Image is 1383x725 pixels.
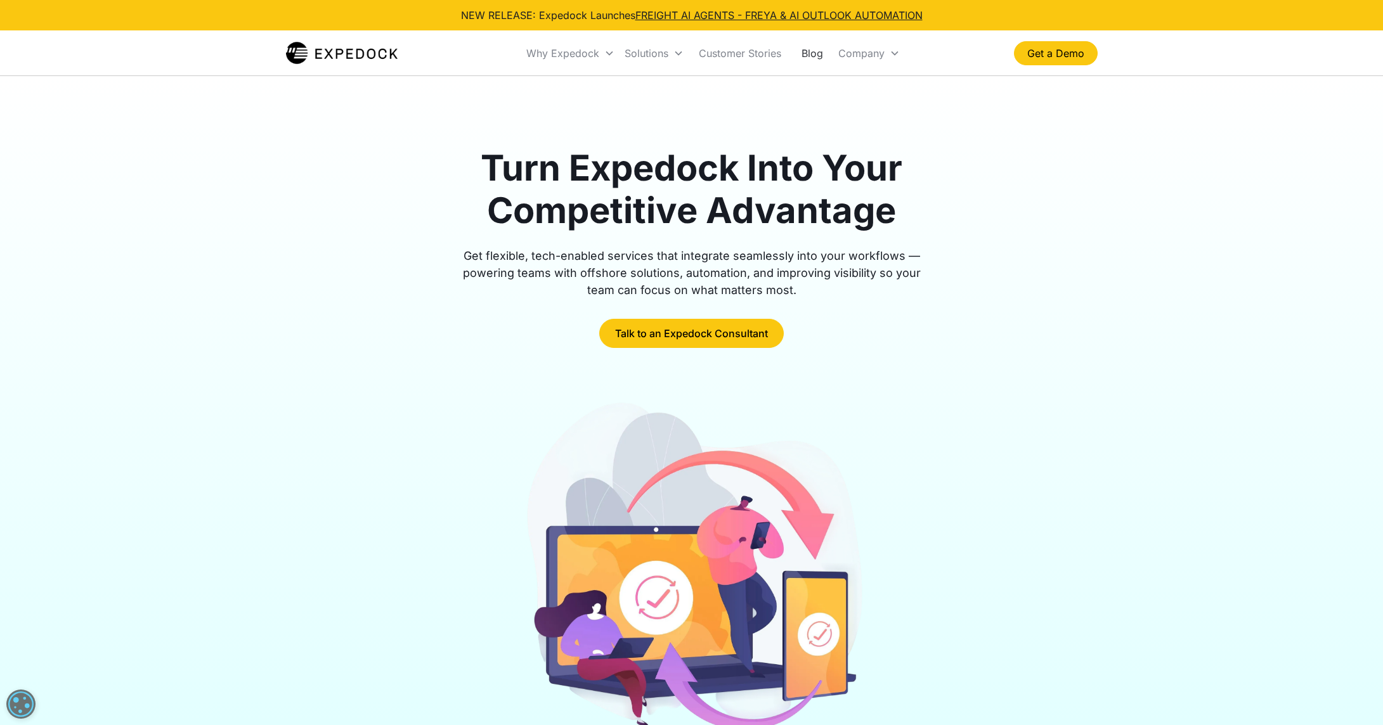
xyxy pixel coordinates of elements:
[1320,664,1383,725] iframe: Chat Widget
[791,32,833,75] a: Blog
[838,47,885,60] div: Company
[833,32,905,75] div: Company
[521,32,620,75] div: Why Expedock
[448,247,935,298] div: Get flexible, tech-enabled services that integrate seamlessly into your workflows — powering team...
[620,32,689,75] div: Solutions
[286,41,398,66] a: home
[625,47,668,60] div: Solutions
[526,47,599,60] div: Why Expedock
[448,147,935,232] h1: Turn Expedock Into Your Competitive Advantage
[599,319,784,348] a: Talk to an Expedock Consultant
[689,32,791,75] a: Customer Stories
[1014,41,1098,65] a: Get a Demo
[286,41,398,66] img: Expedock Logo
[461,8,923,23] div: NEW RELEASE: Expedock Launches
[635,9,923,22] a: FREIGHT AI AGENTS - FREYA & AI OUTLOOK AUTOMATION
